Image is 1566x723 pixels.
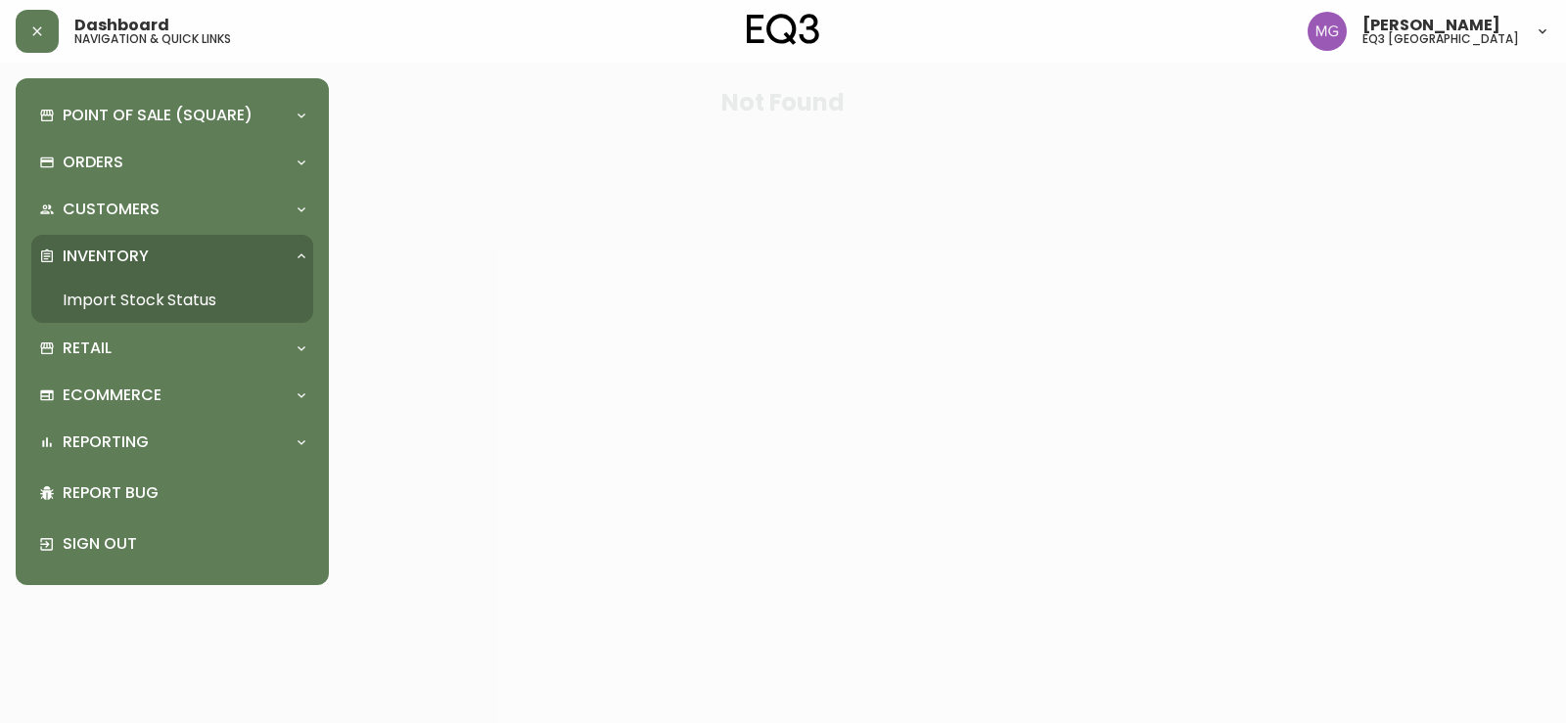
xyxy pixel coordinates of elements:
[31,278,313,323] a: Import Stock Status
[31,141,313,184] div: Orders
[747,14,819,45] img: logo
[63,105,253,126] p: Point of Sale (Square)
[31,468,313,519] div: Report Bug
[63,246,149,267] p: Inventory
[31,94,313,137] div: Point of Sale (Square)
[63,384,161,406] p: Ecommerce
[63,338,112,359] p: Retail
[74,18,169,33] span: Dashboard
[31,235,313,278] div: Inventory
[63,482,305,504] p: Report Bug
[1362,33,1519,45] h5: eq3 [GEOGRAPHIC_DATA]
[1362,18,1500,33] span: [PERSON_NAME]
[63,533,305,555] p: Sign Out
[31,519,313,569] div: Sign Out
[1308,12,1347,51] img: de8837be2a95cd31bb7c9ae23fe16153
[31,374,313,417] div: Ecommerce
[74,33,231,45] h5: navigation & quick links
[63,152,123,173] p: Orders
[31,421,313,464] div: Reporting
[63,431,149,453] p: Reporting
[31,327,313,370] div: Retail
[63,199,160,220] p: Customers
[31,188,313,231] div: Customers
